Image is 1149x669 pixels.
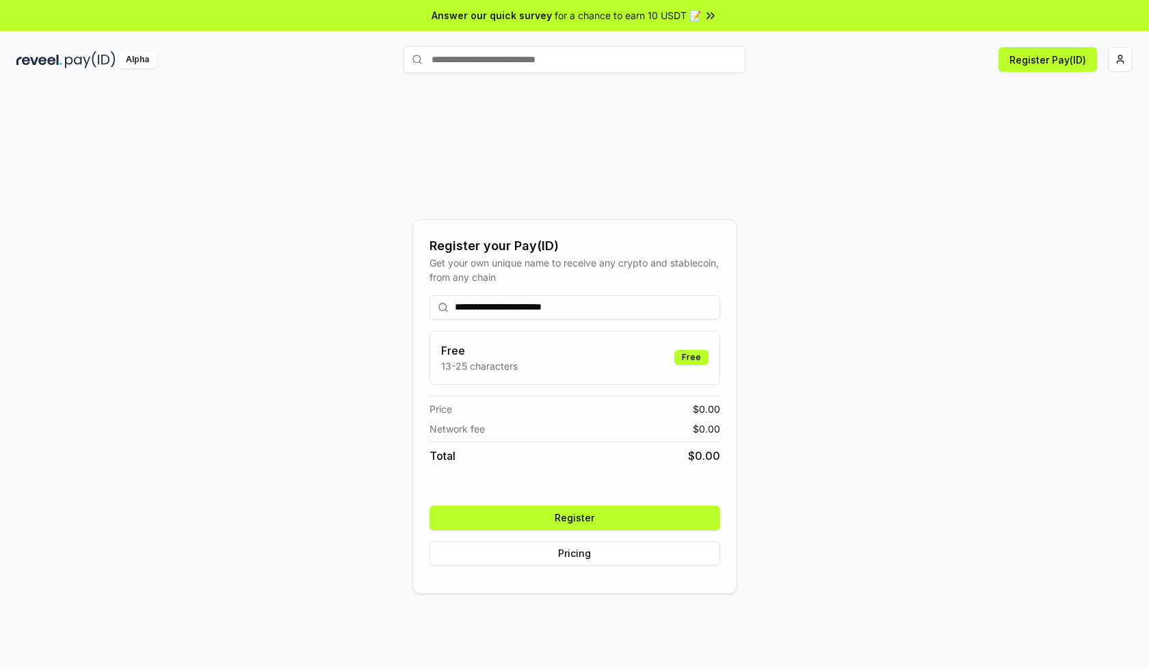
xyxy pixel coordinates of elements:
span: $ 0.00 [688,448,720,464]
span: $ 0.00 [693,422,720,436]
button: Pricing [430,541,720,566]
span: for a chance to earn 10 USDT 📝 [555,8,701,23]
div: Get your own unique name to receive any crypto and stablecoin, from any chain [430,256,720,284]
div: Register your Pay(ID) [430,236,720,256]
span: Price [430,402,452,416]
button: Register [430,506,720,530]
span: Network fee [430,422,485,436]
h3: Free [441,342,518,359]
img: pay_id [65,51,116,68]
button: Register Pay(ID) [999,47,1097,72]
span: Answer our quick survey [432,8,552,23]
div: Alpha [118,51,157,68]
div: Free [674,350,709,365]
p: 13-25 characters [441,359,518,373]
img: reveel_dark [16,51,62,68]
span: $ 0.00 [693,402,720,416]
span: Total [430,448,455,464]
